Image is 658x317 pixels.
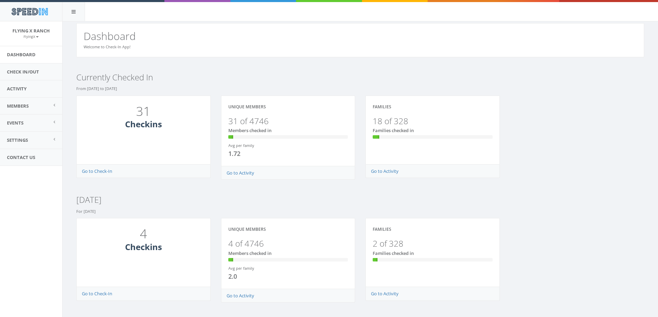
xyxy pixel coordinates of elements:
small: From [DATE] to [DATE] [76,86,117,91]
h4: Unique Members [228,227,266,231]
h3: 2 of 328 [373,239,493,248]
h4: 1.72 [228,150,283,157]
a: Go to Activity [227,170,254,176]
span: Flying X Ranch [12,28,50,34]
h1: 4 [85,227,202,241]
small: Welcome to Check-In App! [84,44,131,49]
small: FlyingX [23,34,39,39]
h4: 2.0 [228,273,283,280]
small: Avg per family [228,266,254,271]
h3: [DATE] [76,195,644,204]
h1: 31 [85,105,202,118]
a: Go to Activity [371,168,399,174]
span: Settings [7,137,28,143]
h2: Dashboard [84,30,637,42]
h3: Checkins [84,120,203,129]
a: Go to Check-In [82,168,112,174]
a: Go to Activity [371,290,399,297]
h3: 4 of 4746 [228,239,348,248]
span: Contact Us [7,154,35,160]
small: For [DATE] [76,209,96,214]
span: Members checked in [228,127,271,133]
span: Families checked in [373,127,414,133]
h4: Families [373,105,391,109]
h3: Checkins [84,242,203,251]
span: Members [7,103,29,109]
h4: Families [373,227,391,231]
h3: 31 of 4746 [228,117,348,126]
span: Members checked in [228,250,271,256]
h3: Currently Checked In [76,73,644,82]
span: Families checked in [373,250,414,256]
small: Avg per family [228,143,254,148]
a: Go to Check-In [82,290,112,297]
span: Events [7,120,23,126]
img: speedin_logo.png [8,5,51,18]
h3: 18 of 328 [373,117,493,126]
a: FlyingX [23,33,39,39]
a: Go to Activity [227,293,254,299]
h4: Unique Members [228,105,266,109]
